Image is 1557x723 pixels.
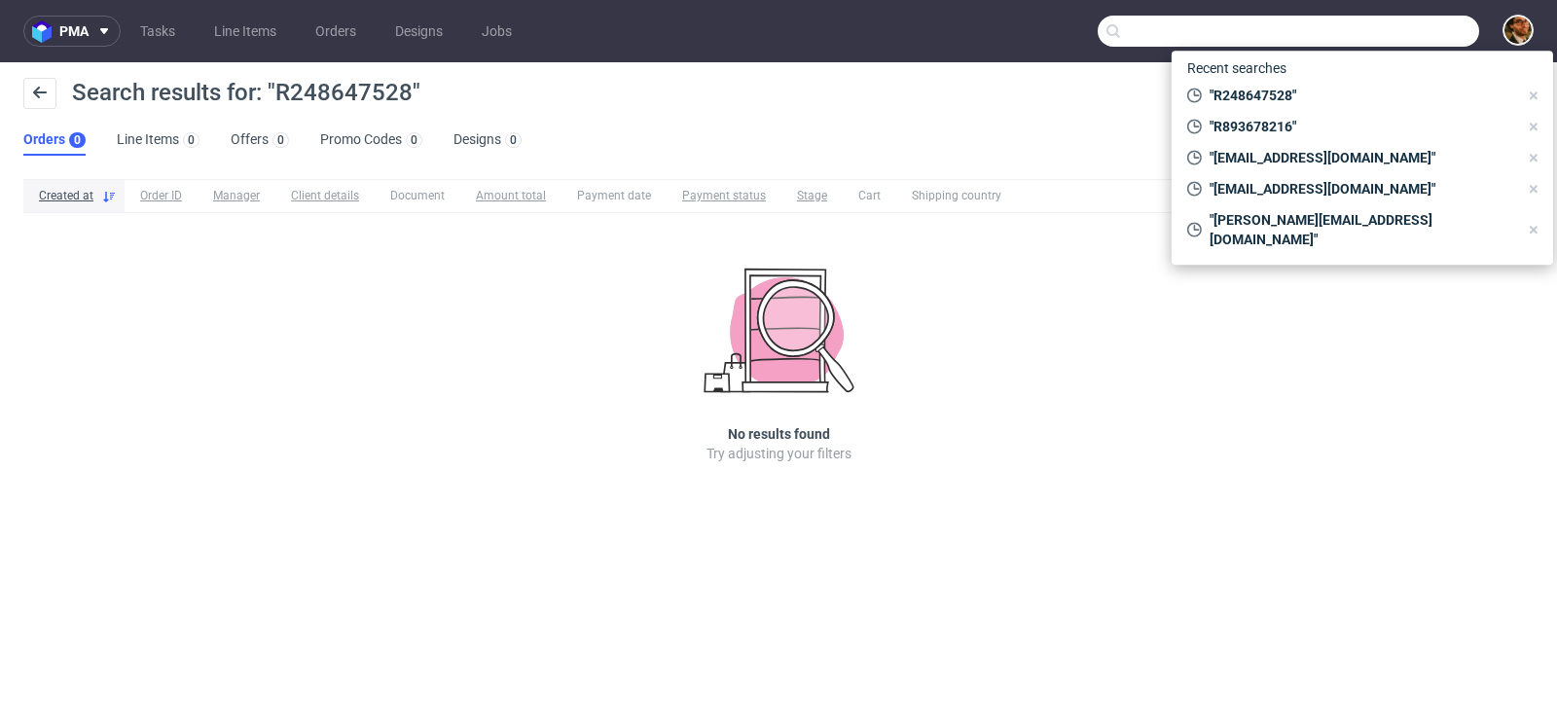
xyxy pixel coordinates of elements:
[320,125,422,156] a: Promo Codes0
[188,133,195,147] div: 0
[140,188,182,204] span: Order ID
[117,125,199,156] a: Line Items0
[1202,86,1518,105] span: "R248647528"
[1504,17,1532,44] img: Matteo Corsico
[32,20,59,43] img: logo
[858,188,881,204] span: Cart
[390,188,445,204] span: Document
[291,188,359,204] span: Client details
[72,79,420,106] span: Search results for: "R248647528"
[74,133,81,147] div: 0
[23,16,121,47] button: pma
[411,133,417,147] div: 0
[1179,53,1294,84] span: Recent searches
[476,188,546,204] span: Amount total
[202,16,288,47] a: Line Items
[1202,210,1518,249] span: "[PERSON_NAME][EMAIL_ADDRESS][DOMAIN_NAME]"
[682,188,766,204] span: Payment status
[1202,179,1518,199] span: "[EMAIL_ADDRESS][DOMAIN_NAME]"
[23,125,86,156] a: Orders0
[728,424,830,444] h3: No results found
[59,24,89,38] span: pma
[706,444,851,463] p: Try adjusting your filters
[912,188,1001,204] span: Shipping country
[277,133,284,147] div: 0
[128,16,187,47] a: Tasks
[510,133,517,147] div: 0
[1202,148,1518,167] span: "[EMAIL_ADDRESS][DOMAIN_NAME]"
[39,188,93,204] span: Created at
[304,16,368,47] a: Orders
[453,125,522,156] a: Designs0
[577,188,651,204] span: Payment date
[1202,117,1518,136] span: "R893678216"
[797,188,827,204] span: Stage
[213,188,260,204] span: Manager
[383,16,454,47] a: Designs
[231,125,289,156] a: Offers0
[470,16,524,47] a: Jobs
